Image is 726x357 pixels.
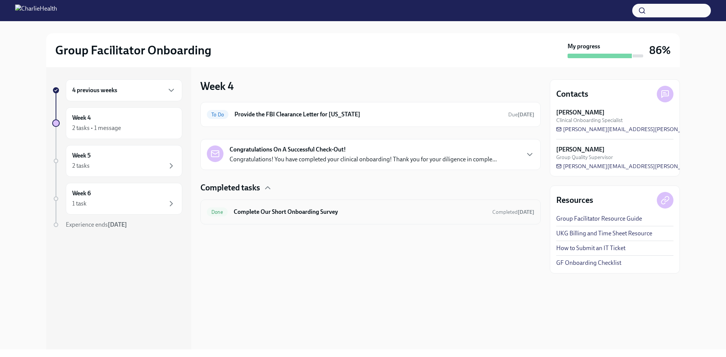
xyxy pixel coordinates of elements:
[230,155,497,164] p: Congratulations! You have completed your clinical onboarding! Thank you for your diligence in com...
[66,79,182,101] div: 4 previous weeks
[55,43,211,58] h2: Group Facilitator Onboarding
[66,221,127,228] span: Experience ends
[72,162,90,170] div: 2 tasks
[568,42,600,51] strong: My progress
[200,182,541,193] div: Completed tasks
[15,5,57,17] img: CharlieHealth
[556,259,621,267] a: GF Onboarding Checklist
[200,182,260,193] h4: Completed tasks
[518,209,534,215] strong: [DATE]
[649,43,671,57] h3: 86%
[234,208,486,216] h6: Complete Our Short Onboarding Survey
[200,79,234,93] h3: Week 4
[207,209,228,215] span: Done
[52,107,182,139] a: Week 42 tasks • 1 message
[556,108,605,117] strong: [PERSON_NAME]
[72,86,117,94] h6: 4 previous weeks
[556,215,642,223] a: Group Facilitator Resource Guide
[518,111,534,118] strong: [DATE]
[108,221,127,228] strong: [DATE]
[556,154,613,161] span: Group Quality Supervisor
[556,229,652,238] a: UKG Billing and Time Sheet Resource
[207,108,534,121] a: To DoProvide the FBI Clearance Letter for [US_STATE]Due[DATE]
[230,145,346,154] strong: Congratulations On A Successful Check-Out!
[556,117,623,124] span: Clinical Onboarding Specialist
[72,114,91,122] h6: Week 4
[556,195,593,206] h4: Resources
[492,209,534,216] span: September 30th, 2025 12:24
[234,110,502,119] h6: Provide the FBI Clearance Letter for [US_STATE]
[556,244,625,252] a: How to Submit an IT Ticket
[207,206,534,218] a: DoneComplete Our Short Onboarding SurveyCompleted[DATE]
[72,124,121,132] div: 2 tasks • 1 message
[556,88,588,100] h4: Contacts
[492,209,534,215] span: Completed
[207,112,228,117] span: To Do
[72,199,87,208] div: 1 task
[508,111,534,118] span: Due
[72,151,91,160] h6: Week 5
[52,145,182,177] a: Week 52 tasks
[508,111,534,118] span: October 14th, 2025 09:00
[556,145,605,154] strong: [PERSON_NAME]
[72,189,91,198] h6: Week 6
[52,183,182,215] a: Week 61 task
